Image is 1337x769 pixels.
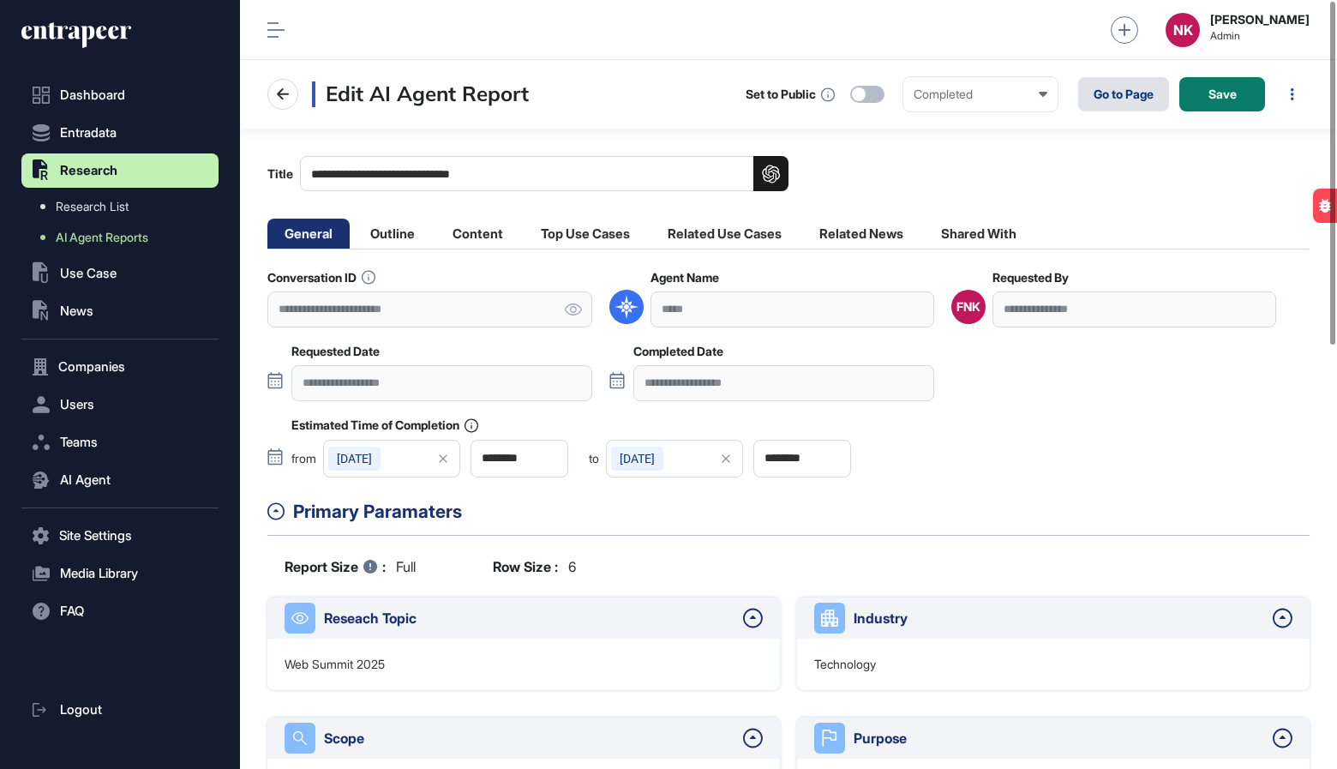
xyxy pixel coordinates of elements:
div: Industry [854,608,1264,628]
li: Related Use Cases [651,219,799,249]
li: Related News [802,219,920,249]
li: Top Use Cases [524,219,647,249]
button: FAQ [21,594,219,628]
a: Research List [30,191,219,222]
a: Go to Page [1078,77,1169,111]
span: FAQ [60,604,84,618]
button: Site Settings [21,519,219,553]
span: Research List [56,200,129,213]
button: Media Library [21,556,219,591]
span: Entradata [60,126,117,140]
div: Completed [914,87,1047,101]
div: Reseach Topic [324,608,734,628]
strong: [PERSON_NAME] [1210,13,1310,27]
span: Logout [60,703,102,717]
b: Report Size : [285,556,386,577]
button: Users [21,388,219,422]
div: [DATE] [328,447,381,471]
li: Shared With [924,219,1034,249]
span: Use Case [60,267,117,280]
span: AI Agent [60,473,111,487]
a: Dashboard [21,78,219,112]
span: Research [60,164,117,177]
div: 6 [493,556,576,577]
label: Completed Date [633,345,723,358]
p: Web Summit 2025 [285,656,385,673]
span: Dashboard [60,88,125,102]
span: Users [60,398,94,412]
div: [DATE] [611,447,663,471]
li: Outline [353,219,432,249]
div: Set to Public [746,87,816,101]
span: to [589,453,599,465]
button: NK [1166,13,1200,47]
button: Companies [21,350,219,384]
span: News [60,304,93,318]
div: Purpose [854,728,1264,748]
div: full [285,556,416,577]
span: Site Settings [59,529,132,543]
span: Save [1208,88,1237,100]
label: Conversation ID [267,270,375,285]
label: Requested Date [291,345,380,358]
button: Entradata [21,116,219,150]
button: Save [1179,77,1265,111]
input: Title [300,156,788,191]
h3: Edit AI Agent Report [312,81,529,107]
button: News [21,294,219,328]
label: Agent Name [651,271,719,285]
span: from [291,453,316,465]
button: Use Case [21,256,219,291]
label: Title [267,156,788,191]
div: Primary Paramaters [293,498,1310,526]
label: Estimated Time of Completion [291,418,478,433]
button: Research [21,153,219,188]
span: Admin [1210,30,1310,42]
span: Companies [58,360,125,374]
span: Media Library [60,567,138,580]
a: Logout [21,693,219,727]
div: Scope [324,728,734,748]
button: AI Agent [21,463,219,497]
label: Requested By [992,271,1069,285]
button: Teams [21,425,219,460]
b: Row Size : [493,556,558,577]
li: General [267,219,350,249]
div: FNK [956,300,980,314]
span: Teams [60,436,98,449]
li: Content [435,219,520,249]
a: AI Agent Reports [30,222,219,253]
span: AI Agent Reports [56,231,148,244]
p: Technology [814,656,876,673]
